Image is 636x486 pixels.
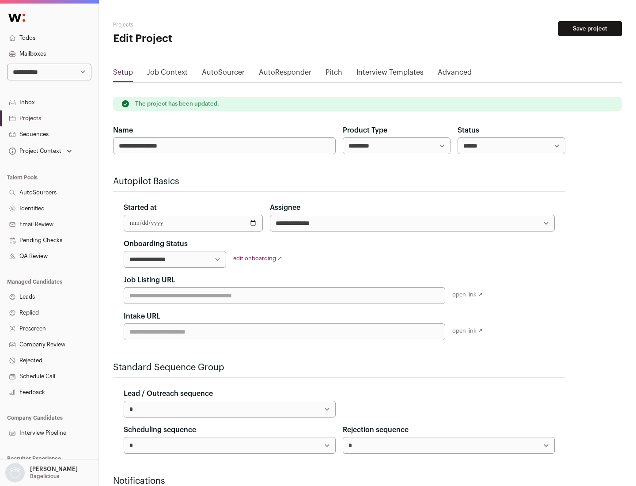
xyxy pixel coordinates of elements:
h1: Edit Project [113,32,283,46]
a: Advanced [438,67,472,81]
label: Lead / Outreach sequence [124,388,213,399]
h2: Projects [113,21,283,28]
label: Assignee [270,202,300,213]
label: Job Listing URL [124,275,175,285]
button: Open dropdown [4,463,79,482]
label: Onboarding Status [124,239,188,249]
button: Open dropdown [7,145,74,157]
label: Scheduling sequence [124,425,196,435]
label: Rejection sequence [343,425,409,435]
a: edit onboarding ↗ [233,255,282,261]
a: AutoResponder [259,67,311,81]
a: Interview Templates [356,67,424,81]
label: Intake URL [124,311,160,322]
p: The project has been updated. [135,100,219,107]
p: Bagelicious [30,473,59,480]
a: Setup [113,67,133,81]
a: AutoSourcer [202,67,245,81]
label: Product Type [343,125,387,136]
p: [PERSON_NAME] [30,466,78,473]
a: Job Context [147,67,188,81]
a: Pitch [326,67,342,81]
img: Wellfound [4,9,30,27]
h2: Autopilot Basics [113,175,565,188]
label: Name [113,125,133,136]
button: Save project [558,21,622,36]
label: Started at [124,202,157,213]
label: Status [458,125,479,136]
h2: Standard Sequence Group [113,361,565,374]
img: nopic.png [5,463,25,482]
div: Project Context [7,148,61,155]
